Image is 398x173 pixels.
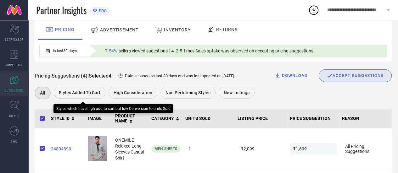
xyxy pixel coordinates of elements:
th: LISTING PRICE [235,109,287,128]
span: RETURNS [216,27,238,32]
th: PRODUCT NAME [113,109,149,128]
img: cb9340a0-d57f-4b65-818d-eed7d6f8862b1693833263026ONEMILEMenGreyRelaxedOpaqueCasualShirt1.jpg [88,136,107,161]
span: Men-Shirts [154,147,177,151]
span: ONEMILE Relaxed Long Sleeves Casual Shirt [115,138,144,160]
span: | [87,73,89,79]
th: STYLE ID [48,109,86,128]
button: ACCEPT SUGGESTIONS [319,69,392,82]
span: SCORECARDS [5,37,24,42]
span: Data is based on last 30 days and was last updated on [DATE] . [125,73,235,78]
th: CATEGORY [149,109,183,128]
span: ₹2,099 [238,143,285,154]
span: 2.5 [176,48,182,53]
div: Accept Suggestions [319,69,392,82]
div: DOWNLOAD [274,73,308,79]
span: Selected 4 [89,73,111,79]
span: TRENDS [9,113,20,118]
span: FWD [11,139,17,143]
div: Open download list [308,4,319,16]
span: High Consideration [114,90,152,95]
span: sellers viewed sugestions | [119,48,170,53]
span: PRO [97,8,107,13]
div: Percentage of sellers who have viewed suggestions for the current Insight Type [102,47,317,55]
span: New Listings [224,90,249,95]
span: WORKSPACE [6,62,23,67]
span: Styles Added To Cart [59,90,100,95]
span: Partner Insights [36,4,87,17]
th: PRICE SUGGESTION [287,109,339,128]
span: 1 [185,143,233,154]
span: ₹1,899 [290,143,337,154]
span: PRICING [55,27,75,32]
span: ADVERTISEMENT [100,27,138,32]
span: 7.54% [105,48,117,53]
span: In last 30 days [53,49,77,53]
th: UNITS SOLD [183,109,235,128]
div: ACCEPT SUGGESTIONS [327,73,384,78]
span: SUGGESTIONS [5,88,24,93]
div: Styles which have high add to cart but low Conversion to units Sold [56,106,170,111]
th: IMAGE [86,109,113,128]
span: Non Performing Styles [165,90,210,95]
span: times Sales uptake was observed on accepting pricing suggestions [184,48,313,53]
th: REASON [339,109,392,128]
span: INVENTORY [164,27,191,32]
a: 24804390 [51,146,83,151]
span: All Pricing Suggestions [342,141,389,157]
span: Pricing Suggestions (4) [35,73,87,79]
button: DOWNLOAD [266,69,316,82]
span: All [40,90,45,95]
